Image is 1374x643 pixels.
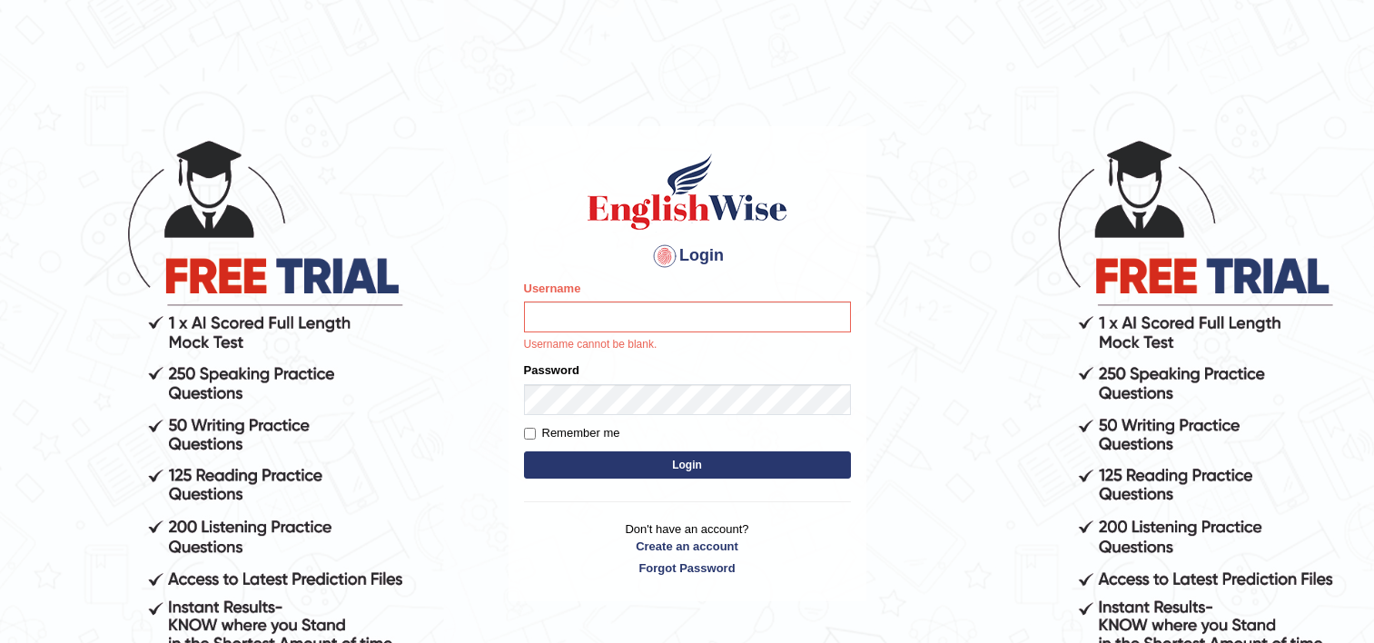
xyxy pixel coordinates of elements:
[524,538,851,555] a: Create an account
[524,280,581,297] label: Username
[524,424,620,442] label: Remember me
[524,559,851,577] a: Forgot Password
[524,451,851,479] button: Login
[524,337,851,353] p: Username cannot be blank.
[524,428,536,440] input: Remember me
[584,151,791,232] img: Logo of English Wise sign in for intelligent practice with AI
[524,520,851,577] p: Don't have an account?
[524,361,579,379] label: Password
[524,242,851,271] h4: Login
